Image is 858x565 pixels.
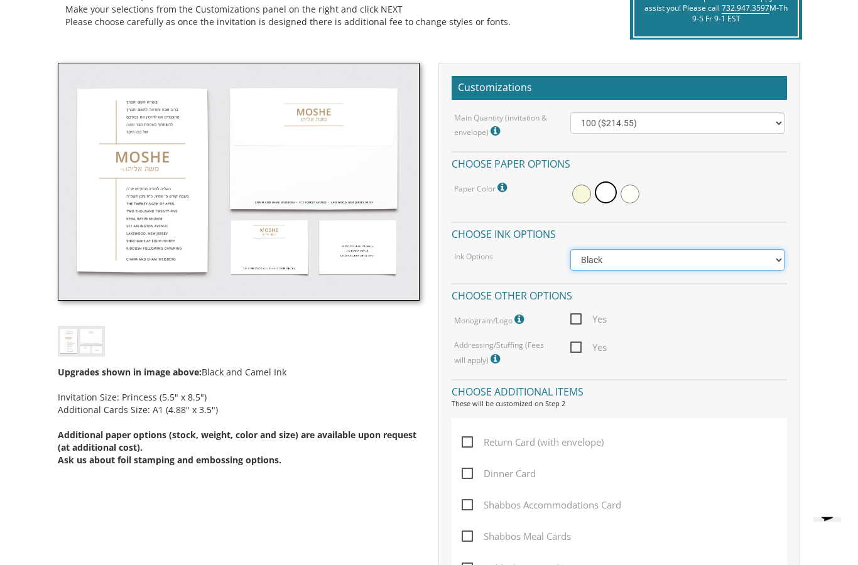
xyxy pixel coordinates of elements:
[462,529,571,545] span: Shabbos Meal Cards
[454,252,493,262] label: Ink Options
[58,326,105,357] img: bminv-thumb-2.jpg
[452,380,787,402] h4: Choose additional items
[452,222,787,244] h4: Choose ink options
[452,399,787,409] div: These will be customized on Step 2
[462,466,536,482] span: Dinner Card
[452,77,787,100] h2: Customizations
[454,180,510,196] label: Paper Color
[65,4,601,29] div: Make your selections from the Customizations panel on the right and click NEXT Please choose care...
[808,517,850,557] iframe: chat widget
[454,312,527,328] label: Monogram/Logo
[452,152,787,174] h4: Choose paper options
[58,63,420,301] img: bminv-thumb-2.jpg
[58,455,281,466] span: Ask us about foil stamping and embossing options.
[454,113,551,140] label: Main Quantity (invitation & envelope)
[570,312,607,328] span: Yes
[58,429,416,454] span: Additional paper options (stock, weight, color and size) are available upon request (at additiona...
[570,340,607,356] span: Yes
[454,340,551,367] label: Addressing/Stuffing (Fees will apply)
[58,367,202,379] span: Upgrades shown in image above:
[452,284,787,306] h4: Choose other options
[462,498,621,514] span: Shabbos Accommodations Card
[462,435,604,451] span: Return Card (with envelope)
[58,357,420,467] div: Black and Camel Ink Invitation Size: Princess (5.5" x 8.5") Additional Cards Size: A1 (4.88" x 3.5")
